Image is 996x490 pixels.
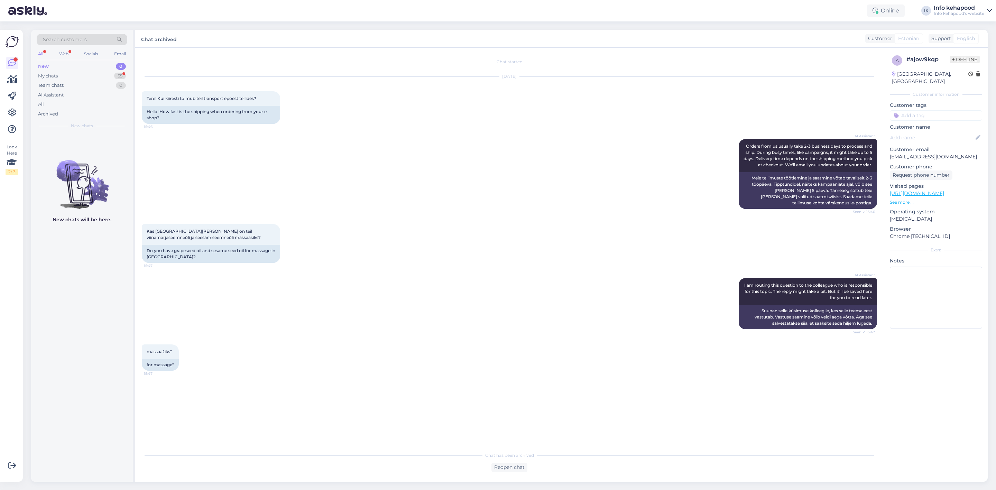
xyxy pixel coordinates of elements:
[116,63,126,70] div: 0
[58,49,70,58] div: Web
[147,229,261,240] span: Kas [GEOGRAPHIC_DATA][PERSON_NAME] on teil viinamarjaseemneõli ja seesamiseemneõli massaasiks?
[116,82,126,89] div: 0
[53,216,111,223] p: New chats will be here.
[898,35,919,42] span: Estonian
[890,146,982,153] p: Customer email
[929,35,951,42] div: Support
[144,263,170,268] span: 15:47
[849,209,875,214] span: Seen ✓ 15:46
[906,55,950,64] div: # ajow9kqp
[890,233,982,240] p: Chrome [TECHNICAL_ID]
[142,245,280,263] div: Do you have grapeseed oil and sesame seed oil for massage in [GEOGRAPHIC_DATA]?
[890,257,982,265] p: Notes
[38,63,49,70] div: New
[6,169,18,175] div: 2 / 3
[38,111,58,118] div: Archived
[744,144,873,167] span: Orders from us usually take 2-3 business days to process and ship. During busy times, like campai...
[892,71,968,85] div: [GEOGRAPHIC_DATA], [GEOGRAPHIC_DATA]
[934,11,984,16] div: Info kehapood's website
[144,124,170,129] span: 15:46
[6,144,18,175] div: Look Here
[890,199,982,205] p: See more ...
[890,215,982,223] p: [MEDICAL_DATA]
[38,82,64,89] div: Team chats
[934,5,992,16] a: Info kehapoodInfo kehapood's website
[896,58,899,63] span: a
[890,134,974,141] input: Add name
[890,91,982,98] div: Customer information
[491,463,527,472] div: Reopen chat
[6,35,19,48] img: Askly Logo
[141,34,177,43] label: Chat archived
[38,101,44,108] div: All
[867,4,905,17] div: Online
[142,106,280,124] div: Hello! How fast is the shipping when ordering from your e-shop?
[890,208,982,215] p: Operating system
[890,102,982,109] p: Customer tags
[114,73,126,80] div: 55
[113,49,127,58] div: Email
[144,371,170,376] span: 15:47
[957,35,975,42] span: English
[849,330,875,335] span: Seen ✓ 15:47
[890,183,982,190] p: Visited pages
[38,73,58,80] div: My chats
[890,190,944,196] a: [URL][DOMAIN_NAME]
[37,49,45,58] div: All
[849,133,875,139] span: AI Assistant
[147,349,172,354] span: massaažiks*
[83,49,100,58] div: Socials
[934,5,984,11] div: Info kehapood
[142,59,877,65] div: Chat started
[890,110,982,121] input: Add a tag
[890,163,982,170] p: Customer phone
[890,123,982,131] p: Customer name
[849,272,875,278] span: AI Assistant
[142,73,877,80] div: [DATE]
[43,36,87,43] span: Search customers
[744,283,873,300] span: I am routing this question to the colleague who is responsible for this topic. The reply might ta...
[890,170,952,180] div: Request phone number
[921,6,931,16] div: IK
[147,96,256,101] span: Tere! Kui kiiresti toimub teil transport epoest tellides?
[739,305,877,329] div: Suunan selle küsimuse kolleegile, kes selle teema eest vastutab. Vastuse saamine võib veidi aega ...
[890,225,982,233] p: Browser
[890,247,982,253] div: Extra
[142,359,179,371] div: for massage*
[865,35,892,42] div: Customer
[739,172,877,209] div: Meie tellimuste töötlemine ja saatmine võtab tavaliselt 2-3 tööpäeva. Tipptundidel, näiteks kampa...
[31,148,133,210] img: No chats
[485,452,534,459] span: Chat has been archived
[950,56,980,63] span: Offline
[38,92,64,99] div: AI Assistant
[71,123,93,129] span: New chats
[890,153,982,160] p: [EMAIL_ADDRESS][DOMAIN_NAME]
